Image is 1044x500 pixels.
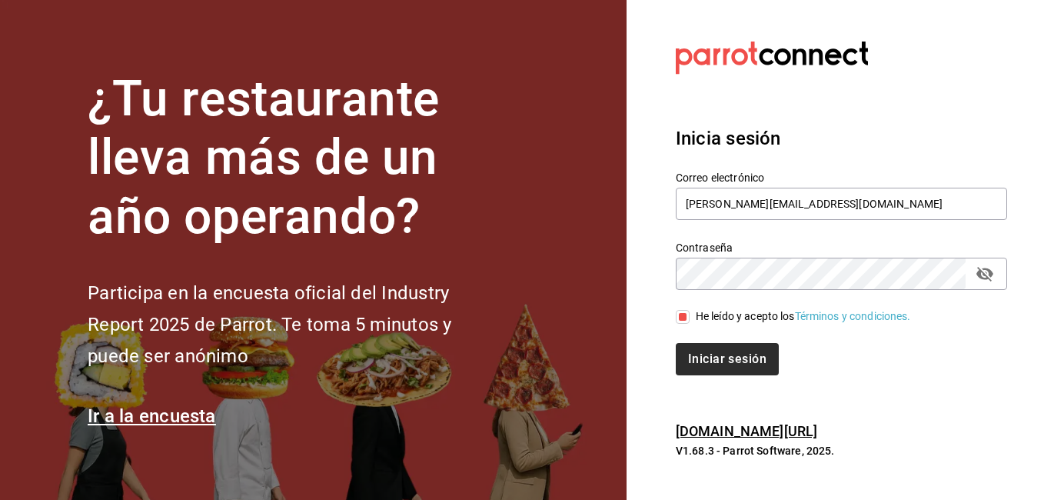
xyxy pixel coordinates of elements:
label: Correo electrónico [676,172,1007,182]
p: V1.68.3 - Parrot Software, 2025. [676,443,1007,458]
h2: Participa en la encuesta oficial del Industry Report 2025 de Parrot. Te toma 5 minutos y puede se... [88,278,503,372]
input: Ingresa tu correo electrónico [676,188,1007,220]
button: passwordField [972,261,998,287]
div: He leído y acepto los [696,308,911,325]
a: Ir a la encuesta [88,405,216,427]
a: Términos y condiciones. [795,310,911,322]
h3: Inicia sesión [676,125,1007,152]
label: Contraseña [676,242,1007,252]
a: [DOMAIN_NAME][URL] [676,423,817,439]
button: Iniciar sesión [676,343,779,375]
h1: ¿Tu restaurante lleva más de un año operando? [88,70,503,247]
